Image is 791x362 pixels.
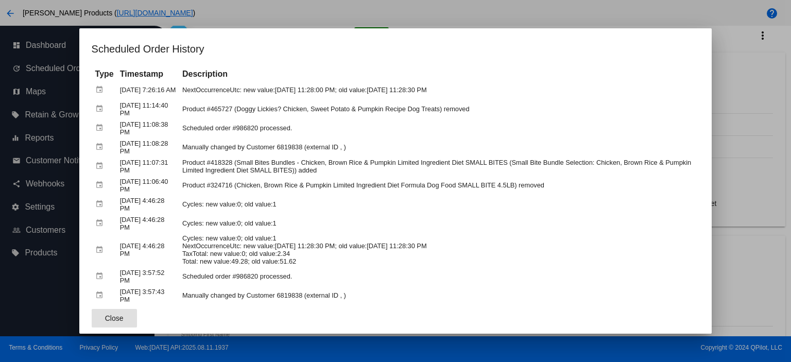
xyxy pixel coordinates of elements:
[95,82,108,98] mat-icon: event
[95,215,108,231] mat-icon: event
[117,233,179,266] td: [DATE] 4:46:28 PM
[180,195,698,213] td: Cycles: new value:0; old value:1
[95,242,108,258] mat-icon: event
[93,68,116,80] th: Type
[95,158,108,174] mat-icon: event
[117,176,179,194] td: [DATE] 11:06:40 PM
[117,81,179,99] td: [DATE] 7:26:16 AM
[180,286,698,304] td: Manually changed by Customer 6819838 (external ID , )
[180,176,698,194] td: Product #324716 (Chicken, Brown Rice & Pumpkin Limited Ingredient Diet Formula Dog Food SMALL BIT...
[180,157,698,175] td: Product #418328 (Small Bites Bundles - Chicken, Brown Rice & Pumpkin Limited Ingredient Diet SMAL...
[180,119,698,137] td: Scheduled order #986820 processed.
[95,120,108,136] mat-icon: event
[117,100,179,118] td: [DATE] 11:14:40 PM
[180,100,698,118] td: Product #465727 (Doggy Lickies? Chicken, Sweet Potato & Pumpkin Recipe Dog Treats) removed
[117,214,179,232] td: [DATE] 4:46:28 PM
[92,41,700,57] h1: Scheduled Order History
[180,267,698,285] td: Scheduled order #986820 processed.
[95,268,108,284] mat-icon: event
[95,287,108,303] mat-icon: event
[180,68,698,80] th: Description
[180,233,698,266] td: Cycles: new value:0; old value:1 NextOccurrenceUtc: new value:[DATE] 11:28:30 PM; old value:[DATE...
[117,68,179,80] th: Timestamp
[95,101,108,117] mat-icon: event
[92,309,137,327] button: Close dialog
[180,138,698,156] td: Manually changed by Customer 6819838 (external ID , )
[117,119,179,137] td: [DATE] 11:08:38 PM
[117,157,179,175] td: [DATE] 11:07:31 PM
[180,214,698,232] td: Cycles: new value:0; old value:1
[117,195,179,213] td: [DATE] 4:46:28 PM
[95,196,108,212] mat-icon: event
[95,177,108,193] mat-icon: event
[180,81,698,99] td: NextOccurrenceUtc: new value:[DATE] 11:28:00 PM; old value:[DATE] 11:28:30 PM
[105,314,124,322] span: Close
[95,139,108,155] mat-icon: event
[117,286,179,304] td: [DATE] 3:57:43 PM
[117,267,179,285] td: [DATE] 3:57:52 PM
[117,138,179,156] td: [DATE] 11:08:28 PM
